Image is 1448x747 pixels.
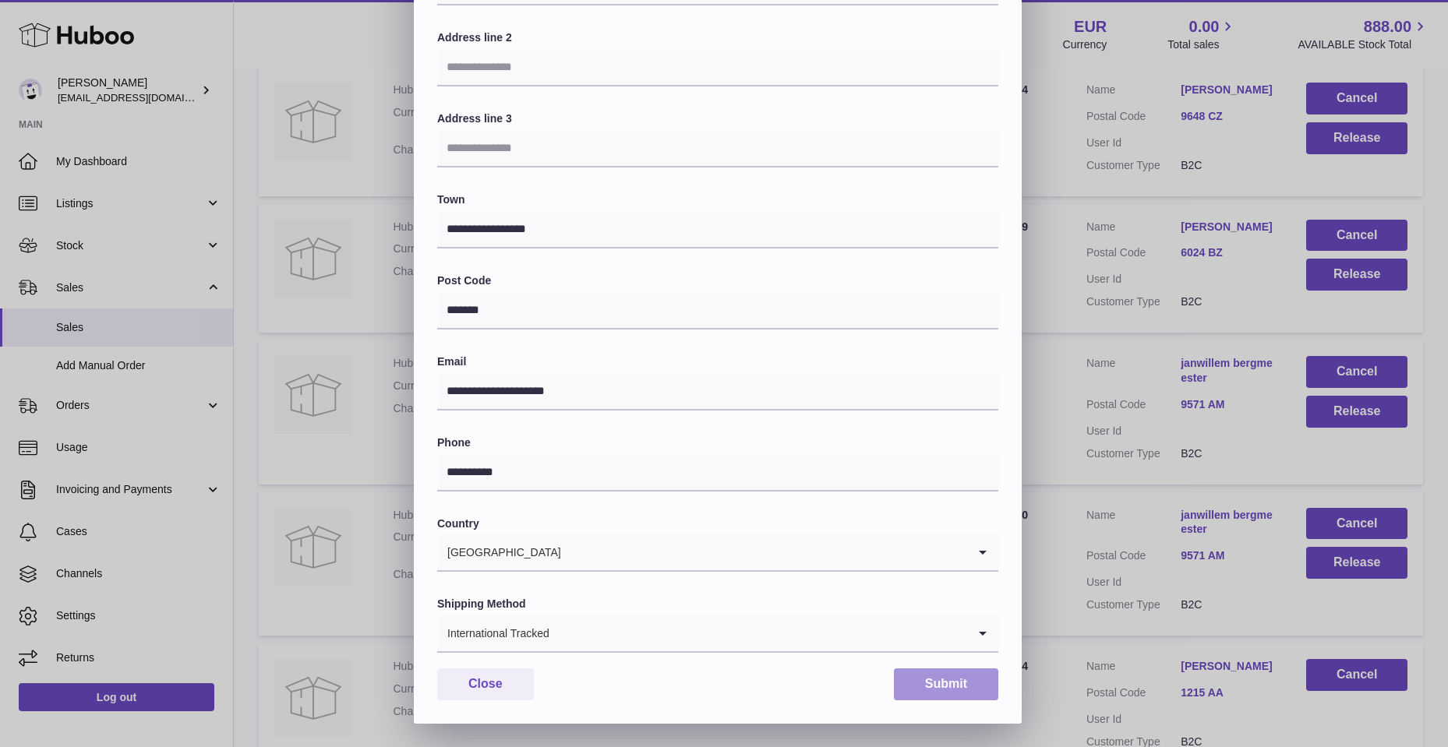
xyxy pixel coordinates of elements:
div: Search for option [437,615,998,653]
label: Post Code [437,273,998,288]
input: Search for option [562,534,967,570]
button: Submit [894,668,998,700]
label: Country [437,516,998,531]
button: Close [437,668,534,700]
label: Address line 2 [437,30,998,45]
label: Shipping Method [437,597,998,611]
span: International Tracked [437,615,550,651]
label: Address line 3 [437,111,998,126]
div: Search for option [437,534,998,572]
label: Email [437,354,998,369]
input: Search for option [550,615,967,651]
span: [GEOGRAPHIC_DATA] [437,534,562,570]
label: Phone [437,435,998,450]
label: Town [437,192,998,207]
